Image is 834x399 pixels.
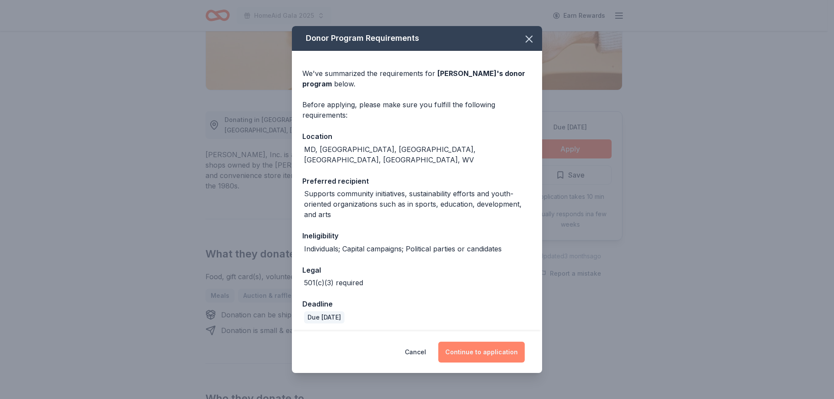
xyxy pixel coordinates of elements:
div: Ineligibility [302,230,532,241]
div: Deadline [302,298,532,310]
div: Before applying, please make sure you fulfill the following requirements: [302,99,532,120]
div: Legal [302,264,532,276]
div: MD, [GEOGRAPHIC_DATA], [GEOGRAPHIC_DATA], [GEOGRAPHIC_DATA], [GEOGRAPHIC_DATA], WV [304,144,532,165]
div: Individuals; Capital campaigns; Political parties or candidates [304,244,502,254]
div: Location [302,131,532,142]
div: Supports community initiatives, sustainability efforts and youth-oriented organizations such as i... [304,188,532,220]
div: We've summarized the requirements for below. [302,68,532,89]
div: Donor Program Requirements [292,26,542,51]
div: 501(c)(3) required [304,277,363,288]
button: Continue to application [438,342,525,363]
button: Cancel [405,342,426,363]
div: Due [DATE] [304,311,344,323]
div: Preferred recipient [302,175,532,187]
